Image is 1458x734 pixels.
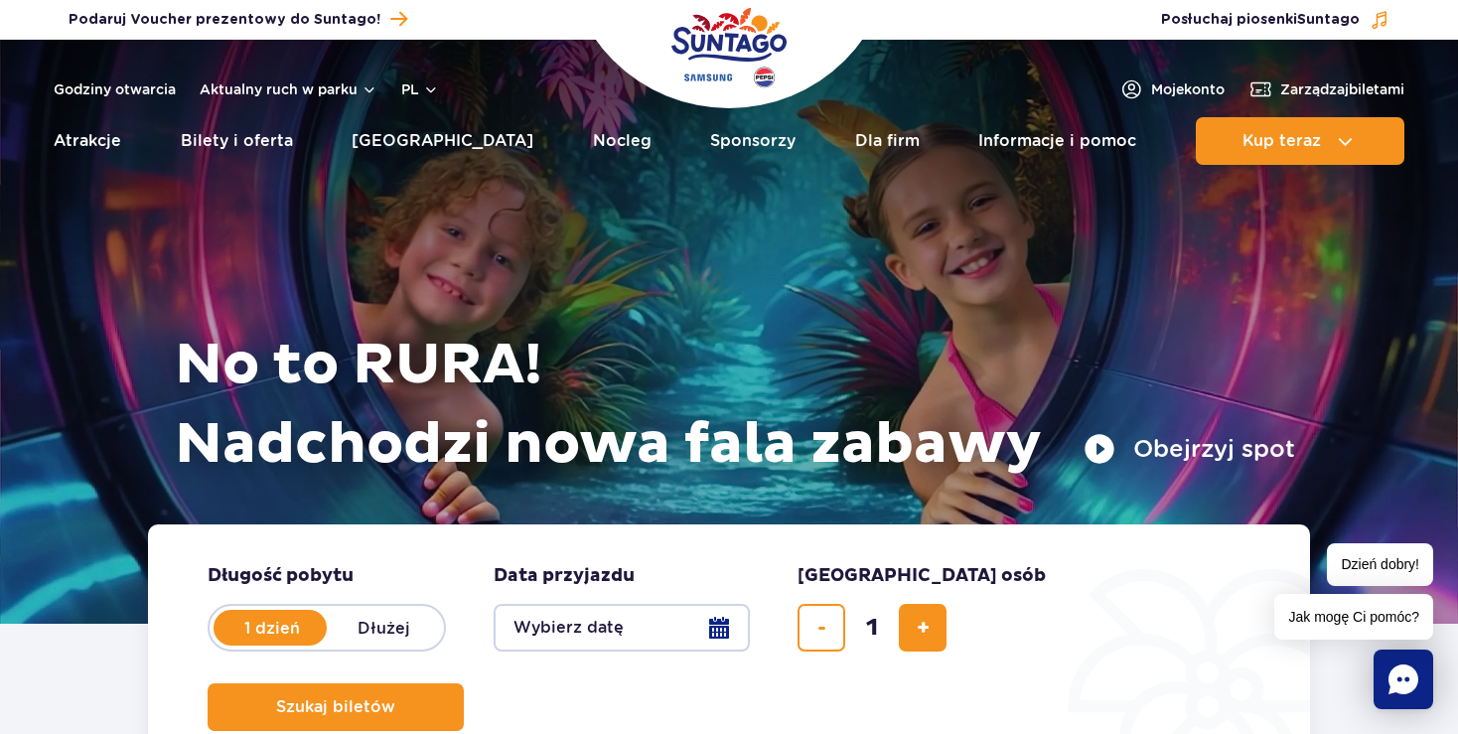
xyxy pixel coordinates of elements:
[1161,10,1360,30] span: Posłuchaj piosenki
[1280,79,1404,99] span: Zarządzaj biletami
[200,81,377,97] button: Aktualny ruch w parku
[181,117,293,165] a: Bilety i oferta
[1297,13,1360,27] span: Suntago
[54,117,121,165] a: Atrakcje
[494,564,635,588] span: Data przyjazdu
[276,698,395,716] span: Szukaj biletów
[69,10,380,30] span: Podaruj Voucher prezentowy do Suntago!
[1084,433,1295,465] button: Obejrzyj spot
[208,564,354,588] span: Długość pobytu
[327,607,440,649] label: Dłużej
[899,604,947,652] button: dodaj bilet
[1374,650,1433,709] div: Chat
[798,604,845,652] button: usuń bilet
[1161,10,1389,30] button: Posłuchaj piosenkiSuntago
[1327,543,1433,586] span: Dzień dobry!
[978,117,1136,165] a: Informacje i pomoc
[1151,79,1225,99] span: Moje konto
[1274,594,1433,640] span: Jak mogę Ci pomóc?
[175,326,1295,485] h1: No to RURA! Nadchodzi nowa fala zabawy
[216,607,329,649] label: 1 dzień
[494,604,750,652] button: Wybierz datę
[593,117,652,165] a: Nocleg
[798,564,1046,588] span: [GEOGRAPHIC_DATA] osób
[352,117,533,165] a: [GEOGRAPHIC_DATA]
[710,117,796,165] a: Sponsorzy
[1196,117,1404,165] button: Kup teraz
[855,117,920,165] a: Dla firm
[1119,77,1225,101] a: Mojekonto
[54,79,176,99] a: Godziny otwarcia
[1242,132,1321,150] span: Kup teraz
[69,6,407,33] a: Podaruj Voucher prezentowy do Suntago!
[848,604,896,652] input: liczba biletów
[401,79,439,99] button: pl
[208,683,464,731] button: Szukaj biletów
[1248,77,1404,101] a: Zarządzajbiletami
